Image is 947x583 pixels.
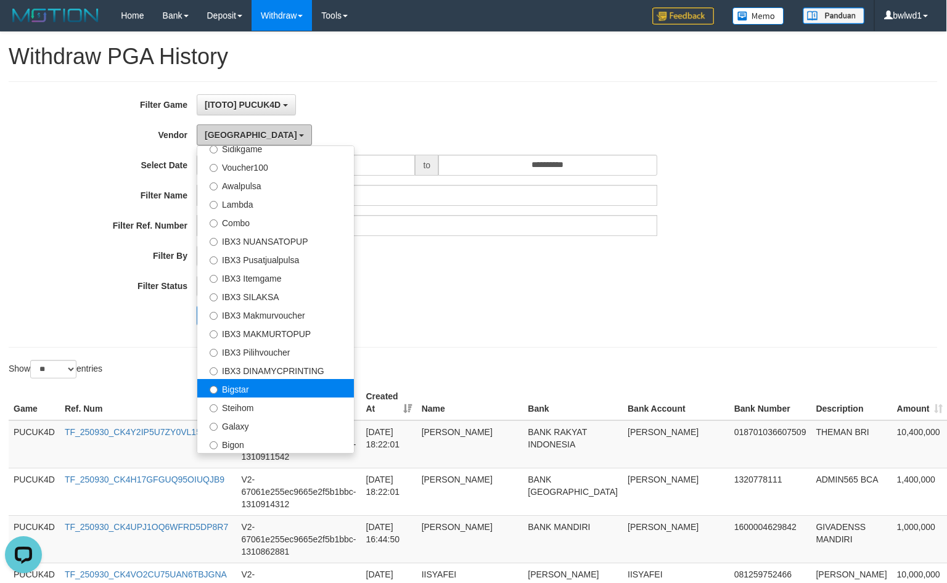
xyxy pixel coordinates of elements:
[623,385,729,420] th: Bank Account
[210,182,218,190] input: Awalpulsa
[361,515,417,563] td: [DATE] 16:44:50
[197,94,296,115] button: [ITOTO] PUCUK4D
[523,515,623,563] td: BANK MANDIRI
[523,420,623,468] td: BANK RAKYAT INDONESIA
[197,194,354,213] label: Lambda
[811,515,892,563] td: GIVADENSS MANDIRI
[361,385,417,420] th: Created At: activate to sort column ascending
[623,515,729,563] td: [PERSON_NAME]
[417,515,523,563] td: [PERSON_NAME]
[210,441,218,449] input: Bigon
[197,434,354,453] label: Bigon
[811,468,892,515] td: ADMIN565 BCA
[210,219,218,227] input: Combo
[9,468,60,515] td: PUCUK4D
[729,515,811,563] td: 1600004629842
[210,404,218,412] input: Steihom
[652,7,714,25] img: Feedback.jpg
[65,522,228,532] a: TF_250930_CK4UPJ1OQ6WFRD5DP8R7
[729,385,811,420] th: Bank Number
[729,420,811,468] td: 018701036607509
[205,130,297,140] span: [GEOGRAPHIC_DATA]
[197,397,354,416] label: Steihom
[210,349,218,357] input: IBX3 Pilihvoucher
[9,385,60,420] th: Game
[65,427,221,437] a: TF_250930_CK4Y2IP5U7ZY0VL15WCH
[9,360,102,378] label: Show entries
[729,468,811,515] td: 1320778111
[732,7,784,25] img: Button%20Memo.svg
[236,468,361,515] td: V2-67061e255ec9665e2f5b1bbc-1310914312
[197,305,354,324] label: IBX3 Makmurvoucher
[197,231,354,250] label: IBX3 NUANSATOPUP
[197,287,354,305] label: IBX3 SILAKSA
[197,361,354,379] label: IBX3 DINAMYCPRINTING
[60,385,237,420] th: Ref. Num
[5,5,42,42] button: Open LiveChat chat widget
[210,423,218,431] input: Galaxy
[197,176,354,194] label: Awalpulsa
[210,256,218,264] input: IBX3 Pusatjualpulsa
[9,44,937,69] h1: Withdraw PGA History
[417,420,523,468] td: [PERSON_NAME]
[803,7,864,24] img: panduan.png
[417,468,523,515] td: [PERSON_NAME]
[417,385,523,420] th: Name
[210,238,218,246] input: IBX3 NUANSATOPUP
[210,367,218,375] input: IBX3 DINAMYCPRINTING
[197,379,354,397] label: Bigstar
[65,569,227,579] a: TF_250930_CK4VO2CU75UAN6TBJGNA
[9,515,60,563] td: PUCUK4D
[523,468,623,515] td: BANK [GEOGRAPHIC_DATA]
[197,416,354,434] label: Galaxy
[9,420,60,468] td: PUCUK4D
[623,420,729,468] td: [PERSON_NAME]
[210,312,218,320] input: IBX3 Makmurvoucher
[65,475,224,484] a: TF_250930_CK4H17GFGUQ95OIUQJB9
[205,100,281,110] span: [ITOTO] PUCUK4D
[197,124,312,145] button: [GEOGRAPHIC_DATA]
[197,268,354,287] label: IBX3 Itemgame
[210,386,218,394] input: Bigstar
[361,468,417,515] td: [DATE] 18:22:01
[30,360,76,378] select: Showentries
[197,139,354,157] label: Sidikgame
[236,515,361,563] td: V2-67061e255ec9665e2f5b1bbc-1310862881
[9,6,102,25] img: MOTION_logo.png
[623,468,729,515] td: [PERSON_NAME]
[197,342,354,361] label: IBX3 Pilihvoucher
[197,250,354,268] label: IBX3 Pusatjualpulsa
[197,157,354,176] label: Voucher100
[210,293,218,301] input: IBX3 SILAKSA
[197,213,354,231] label: Combo
[361,420,417,468] td: [DATE] 18:22:01
[811,420,892,468] td: THEMAN BRI
[415,155,438,176] span: to
[210,201,218,209] input: Lambda
[811,385,892,420] th: Description
[210,330,218,338] input: IBX3 MAKMURTOPUP
[210,164,218,172] input: Voucher100
[210,275,218,283] input: IBX3 Itemgame
[197,324,354,342] label: IBX3 MAKMURTOPUP
[523,385,623,420] th: Bank
[210,145,218,153] input: Sidikgame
